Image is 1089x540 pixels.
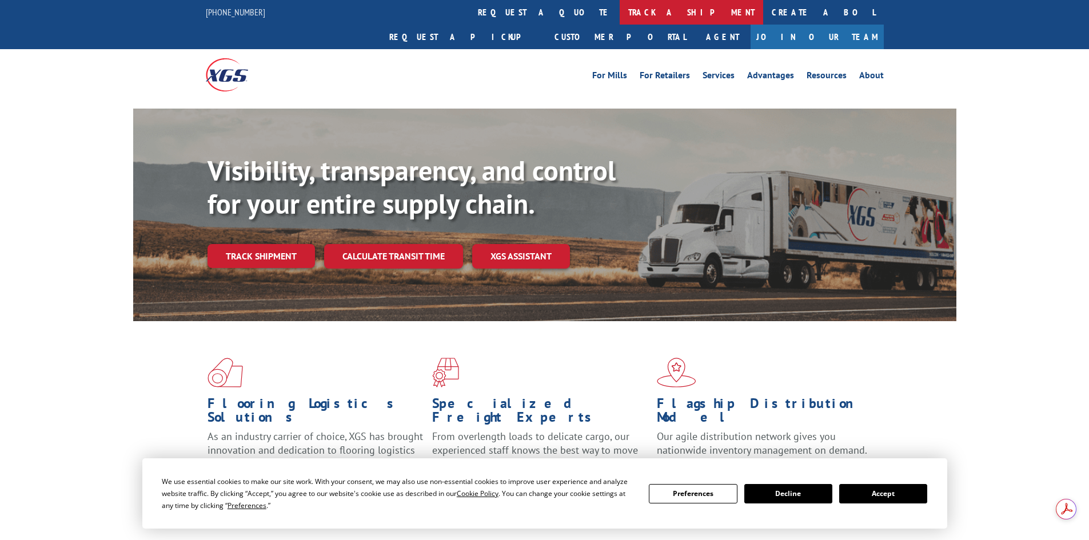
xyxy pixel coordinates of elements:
h1: Specialized Freight Experts [432,397,648,430]
a: Calculate transit time [324,244,463,269]
a: Resources [807,71,847,83]
b: Visibility, transparency, and control for your entire supply chain. [208,153,616,221]
a: XGS ASSISTANT [472,244,570,269]
button: Decline [744,484,832,503]
img: xgs-icon-total-supply-chain-intelligence-red [208,358,243,387]
span: Preferences [228,501,266,510]
a: Customer Portal [546,25,695,49]
a: Services [703,71,735,83]
h1: Flooring Logistics Solutions [208,397,424,430]
a: Advantages [747,71,794,83]
img: xgs-icon-flagship-distribution-model-red [657,358,696,387]
span: Our agile distribution network gives you nationwide inventory management on demand. [657,430,867,457]
img: xgs-icon-focused-on-flooring-red [432,358,459,387]
a: Request a pickup [381,25,546,49]
a: Join Our Team [751,25,884,49]
a: Track shipment [208,244,315,268]
a: Agent [695,25,751,49]
div: Cookie Consent Prompt [142,458,947,529]
span: As an industry carrier of choice, XGS has brought innovation and dedication to flooring logistics... [208,430,423,470]
p: From overlength loads to delicate cargo, our experienced staff knows the best way to move your fr... [432,430,648,481]
h1: Flagship Distribution Model [657,397,873,430]
a: About [859,71,884,83]
div: We use essential cookies to make our site work. With your consent, we may also use non-essential ... [162,475,635,511]
button: Accept [839,484,927,503]
a: For Retailers [640,71,690,83]
button: Preferences [649,484,737,503]
a: [PHONE_NUMBER] [206,6,265,18]
a: For Mills [592,71,627,83]
span: Cookie Policy [457,489,498,498]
